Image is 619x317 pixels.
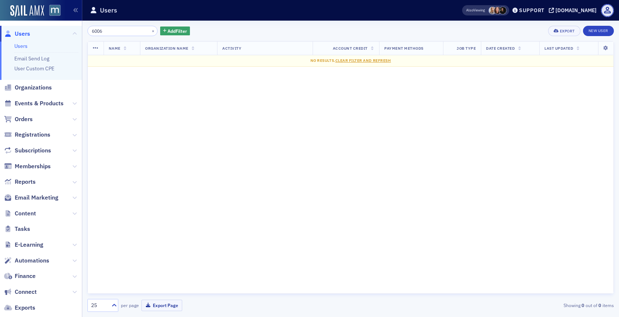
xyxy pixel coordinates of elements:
a: View Homepage [44,5,61,17]
span: Name [109,46,120,51]
button: AddFilter [160,27,190,36]
span: Connect [15,288,37,296]
span: Email Marketing [15,194,58,202]
span: Tasks [15,225,30,233]
a: Finance [4,272,36,280]
span: Reports [15,178,36,186]
div: Showing out of items [443,302,614,309]
a: User Custom CPE [14,65,54,72]
a: Registrations [4,131,50,139]
a: Events & Products [4,99,64,108]
span: Events & Products [15,99,64,108]
div: Support [519,7,544,14]
span: E-Learning [15,241,43,249]
span: Account Credit [333,46,368,51]
a: Connect [4,288,37,296]
strong: 0 [580,302,586,309]
span: Last Updated [544,46,573,51]
span: Emily Trott [489,7,496,14]
span: Add Filter [168,28,187,34]
input: Search… [87,26,158,36]
a: Memberships [4,162,51,170]
div: Export [560,29,575,33]
div: [DOMAIN_NAME] [555,7,597,14]
div: Also [466,8,473,13]
a: Email Send Log [14,55,49,62]
span: Viewing [466,8,485,13]
span: Clear Filter and Refresh [335,58,391,63]
button: [DOMAIN_NAME] [549,8,599,13]
span: Subscriptions [15,147,51,155]
span: Users [15,30,30,38]
a: Content [4,209,36,218]
a: E-Learning [4,241,43,249]
span: Memberships [15,162,51,170]
button: × [150,27,156,34]
span: Profile [601,4,614,17]
span: Content [15,209,36,218]
a: Exports [4,304,35,312]
span: Automations [15,257,49,265]
img: SailAMX [49,5,61,16]
div: 25 [91,302,107,309]
h1: Users [100,6,117,15]
span: Registrations [15,131,50,139]
a: Reports [4,178,36,186]
label: per page [121,302,139,309]
a: Users [4,30,30,38]
span: Payment Methods [384,46,424,51]
span: Finance [15,272,36,280]
a: Email Marketing [4,194,58,202]
a: Automations [4,257,49,265]
span: Date Created [486,46,515,51]
span: Orders [15,115,33,123]
button: Export Page [141,300,182,311]
span: Activity [222,46,241,51]
span: Organizations [15,84,52,92]
button: Export [548,26,580,36]
span: Exports [15,304,35,312]
a: Subscriptions [4,147,51,155]
a: New User [583,26,614,36]
a: Tasks [4,225,30,233]
span: Natalie Antonakas [494,7,501,14]
a: Users [14,43,28,49]
a: Orders [4,115,33,123]
a: Organizations [4,84,52,92]
span: Job Type [457,46,476,51]
span: Lauren McDonough [499,7,507,14]
img: SailAMX [10,5,44,17]
div: No results. [93,58,608,64]
strong: 0 [597,302,602,309]
span: Organization Name [145,46,188,51]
